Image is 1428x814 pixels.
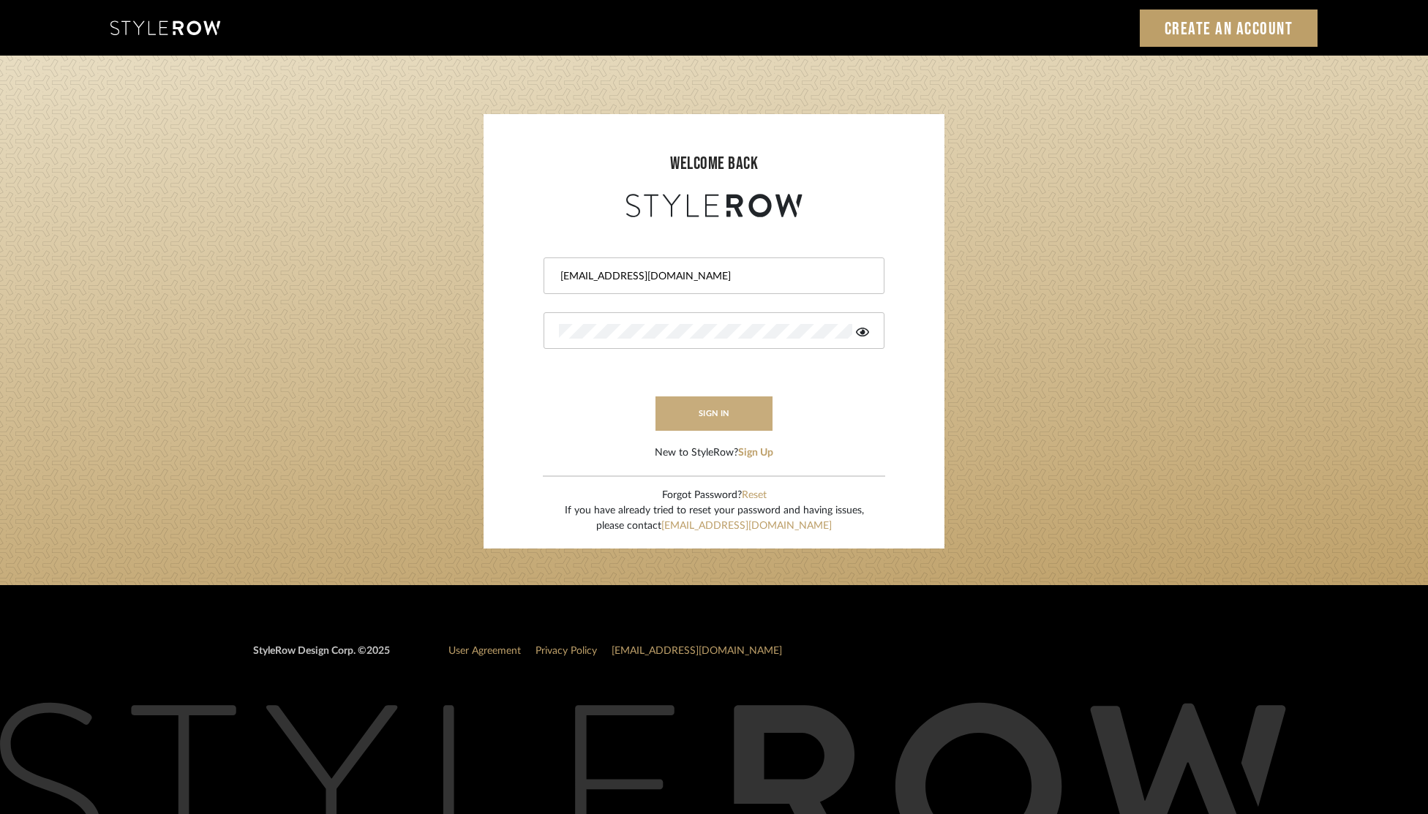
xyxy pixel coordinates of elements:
a: [EMAIL_ADDRESS][DOMAIN_NAME] [612,646,782,656]
div: StyleRow Design Corp. ©2025 [253,644,390,671]
a: Privacy Policy [535,646,597,656]
input: Email Address [559,269,865,284]
button: sign in [655,396,773,431]
button: Sign Up [738,445,773,461]
div: New to StyleRow? [655,445,773,461]
div: welcome back [498,151,930,177]
a: User Agreement [448,646,521,656]
div: If you have already tried to reset your password and having issues, please contact [565,503,864,534]
button: Reset [742,488,767,503]
a: [EMAIL_ADDRESS][DOMAIN_NAME] [661,521,832,531]
div: Forgot Password? [565,488,864,503]
a: Create an Account [1140,10,1318,47]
